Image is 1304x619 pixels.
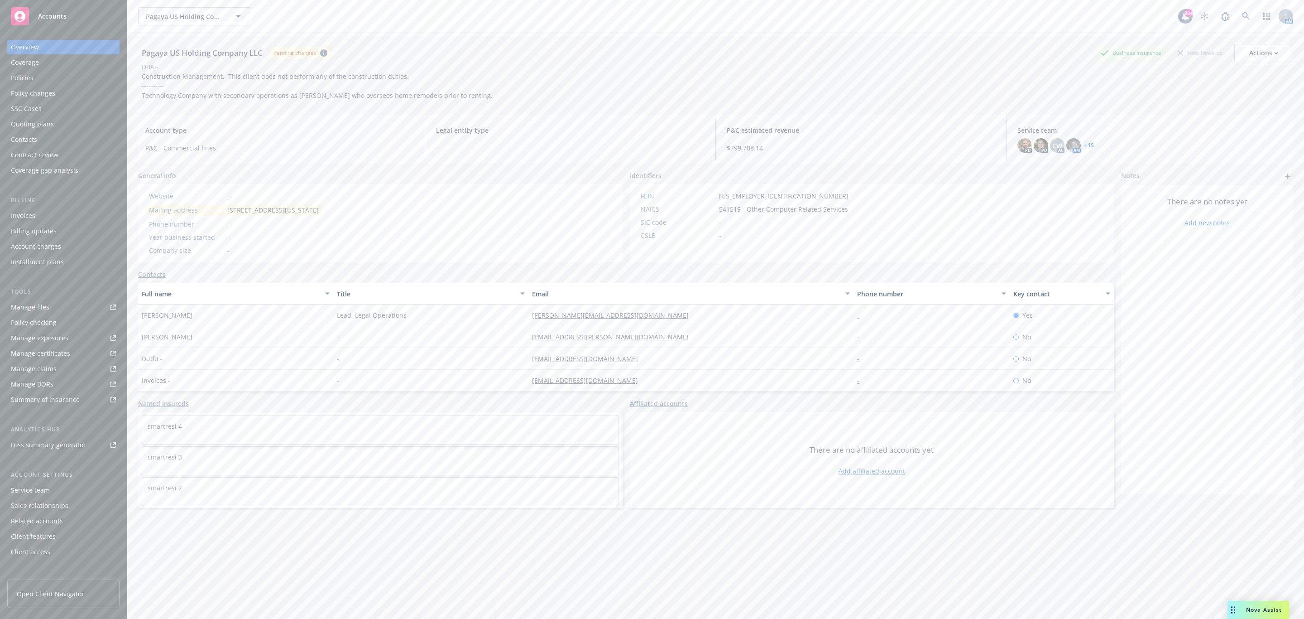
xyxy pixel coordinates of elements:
a: Contract review [7,148,120,162]
a: Report a Bug [1216,7,1234,25]
a: Policy changes [7,86,120,101]
div: Client features [11,529,56,544]
div: Invoices [11,208,35,223]
a: - [857,333,867,341]
div: Key contact [1013,289,1100,299]
div: Business Insurance [1096,47,1166,58]
span: Open Client Navigator [17,589,84,599]
a: add [1282,171,1293,182]
a: Manage BORs [7,377,120,392]
span: - [337,354,339,363]
span: General info [138,171,176,180]
span: There are no affiliated accounts yet [810,445,934,455]
button: Key contact [1010,283,1114,305]
button: Nova Assist [1227,601,1289,619]
div: Contacts [11,132,37,147]
span: - [436,143,705,153]
div: Actions [1249,44,1278,62]
span: Dudu - [142,354,163,363]
a: Related accounts [7,514,120,528]
span: No [1022,376,1031,385]
img: photo [1034,138,1048,153]
a: smartresi 4 [148,422,182,430]
a: Manage exposures [7,331,120,345]
a: Service team [7,483,120,498]
span: Service team [1017,126,1286,135]
a: +15 [1084,143,1094,148]
a: - [857,311,867,319]
a: Invoices [7,208,120,223]
span: Identifiers [630,171,662,180]
div: Tools [7,287,120,296]
span: Pagaya US Holding Company LLC [146,12,224,21]
div: Contract review [11,148,58,162]
div: Sales relationships [11,498,68,513]
img: photo [1066,138,1081,153]
span: P&C - Commercial lines [145,143,414,153]
a: Search [1237,7,1255,25]
a: Coverage gap analysis [7,163,120,178]
a: Account charges [7,239,120,254]
a: Accounts [7,4,120,29]
div: Analytics hub [7,425,120,434]
a: Client access [7,545,120,559]
div: SIC code [641,218,715,227]
span: - [227,219,230,229]
a: Contacts [138,270,166,279]
div: Policy changes [11,86,55,101]
div: Year business started [149,232,224,242]
span: Pending changes [270,47,331,58]
img: photo [1017,138,1032,153]
div: Pending changes [273,49,316,57]
span: - [227,246,230,255]
span: Notes [1121,171,1140,182]
div: Service team [11,483,50,498]
div: Total Rewards [1173,47,1227,58]
button: Phone number [853,283,1010,305]
a: Quoting plans [7,117,120,131]
a: Installment plans [7,255,120,269]
div: Website [149,191,224,201]
div: Coverage gap analysis [11,163,78,178]
span: Yes [1022,310,1033,320]
span: No [1022,354,1031,363]
span: Nova Assist [1246,606,1282,614]
a: Stop snowing [1195,7,1213,25]
div: Phone number [149,219,224,229]
div: Billing [7,196,120,205]
a: Manage claims [7,362,120,376]
a: Named insureds [138,399,189,408]
button: Actions [1234,44,1293,62]
button: Full name [138,283,333,305]
span: [PERSON_NAME] [142,310,192,320]
div: Title [337,289,515,299]
div: Installment plans [11,255,64,269]
button: Pagaya US Holding Company LLC [138,7,251,25]
a: Policies [7,71,120,85]
span: [STREET_ADDRESS][US_STATE] [227,205,319,215]
span: CW [1052,141,1062,150]
div: Account settings [7,470,120,479]
div: CSLB [641,231,715,240]
a: Contacts [7,132,120,147]
a: Manage files [7,300,120,314]
div: Manage claims [11,362,57,376]
div: Account charges [11,239,61,254]
a: - [857,354,867,363]
div: Policy checking [11,315,57,330]
a: [EMAIL_ADDRESS][DOMAIN_NAME] [532,376,645,385]
div: DBA: - [142,62,158,72]
button: Email [528,283,853,305]
div: Client access [11,545,50,559]
a: Billing updates [7,224,120,238]
div: Coverage [11,55,39,70]
span: - [719,231,721,240]
a: Sales relationships [7,498,120,513]
a: Summary of insurance [7,392,120,407]
a: smartresi 2 [148,484,182,492]
span: $799,708.14 [727,143,995,153]
div: 99+ [1184,9,1193,17]
div: Billing updates [11,224,57,238]
div: FEIN [641,191,715,201]
span: Construction Management. This client does not perform any of the construction duties. ---------- ... [142,72,493,100]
